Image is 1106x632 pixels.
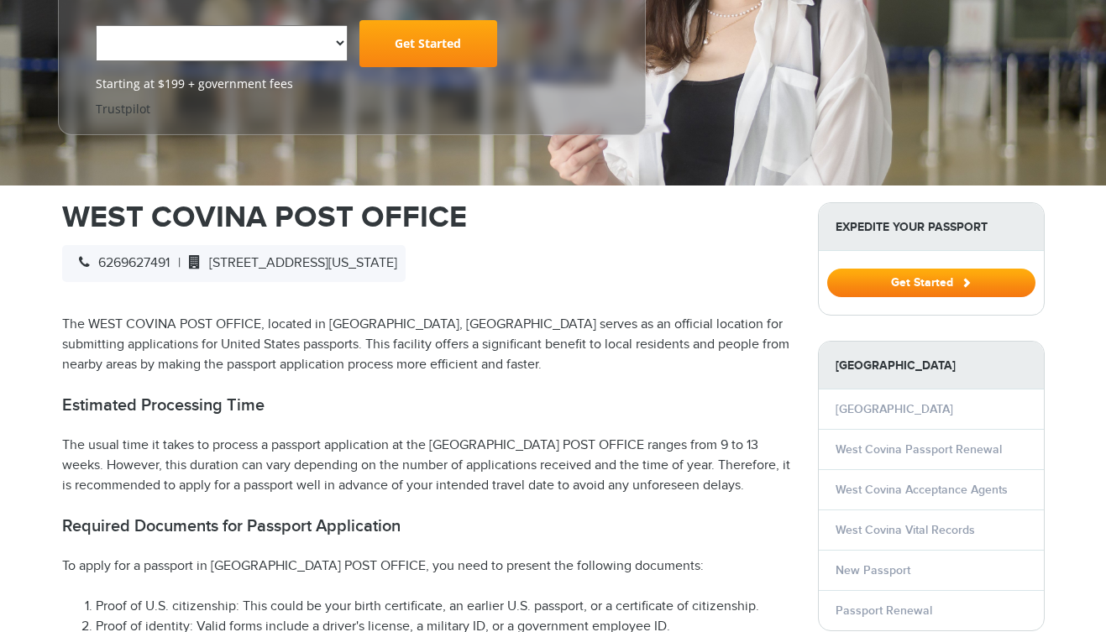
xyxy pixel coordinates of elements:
a: Trustpilot [96,101,150,117]
strong: Expedite Your Passport [819,203,1044,251]
h1: WEST COVINA POST OFFICE [62,202,793,232]
a: Get Started [827,275,1035,289]
li: Proof of U.S. citizenship: This could be your birth certificate, an earlier U.S. passport, or a c... [96,597,793,617]
span: [STREET_ADDRESS][US_STATE] [181,255,397,271]
p: To apply for a passport in [GEOGRAPHIC_DATA] POST OFFICE, you need to present the following docum... [62,556,793,577]
a: [GEOGRAPHIC_DATA] [836,402,953,416]
h2: Estimated Processing Time [62,395,793,415]
a: New Passport [836,563,910,577]
p: The WEST COVINA POST OFFICE, located in [GEOGRAPHIC_DATA], [GEOGRAPHIC_DATA] serves as an officia... [62,315,793,375]
a: West Covina Passport Renewal [836,442,1002,457]
span: Starting at $199 + government fees [96,76,608,92]
a: West Covina Vital Records [836,523,975,537]
span: 6269627491 [71,255,170,271]
button: Get Started [827,269,1035,297]
strong: [GEOGRAPHIC_DATA] [819,342,1044,389]
a: Passport Renewal [836,603,932,618]
a: West Covina Acceptance Agents [836,483,1008,497]
a: Get Started [359,20,497,67]
h2: Required Documents for Passport Application [62,516,793,536]
div: | [62,245,406,282]
p: The usual time it takes to process a passport application at the [GEOGRAPHIC_DATA] POST OFFICE ra... [62,436,793,496]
